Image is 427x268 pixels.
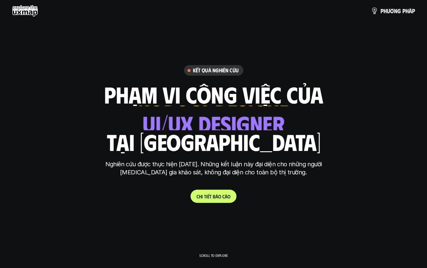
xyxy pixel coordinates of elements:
span: c [222,194,225,199]
span: h [405,8,409,14]
span: p [380,8,383,14]
span: ế [207,194,209,199]
span: o [227,194,230,199]
span: h [383,8,387,14]
a: phươngpháp [371,5,415,17]
span: p [402,8,405,14]
span: i [202,194,203,199]
span: n [394,8,397,14]
span: á [225,194,227,199]
span: ơ [390,8,394,14]
span: i [206,194,207,199]
h6: Kết quả nghiên cứu [193,67,239,74]
span: C [197,194,199,199]
p: Nghiên cứu được thực hiện [DATE]. Những kết luận này đại diện cho những người [MEDICAL_DATA] gia ... [101,160,326,176]
span: b [213,194,215,199]
span: ư [387,8,390,14]
span: t [209,194,212,199]
span: á [409,8,412,14]
span: p [412,8,415,14]
span: h [199,194,202,199]
span: o [218,194,221,199]
h1: tại [GEOGRAPHIC_DATA] [107,129,320,154]
span: t [204,194,206,199]
p: Scroll to explore [199,253,228,257]
a: Chitiếtbáocáo [191,190,236,203]
span: g [397,8,401,14]
h1: phạm vi công việc của [104,82,323,107]
span: á [215,194,218,199]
